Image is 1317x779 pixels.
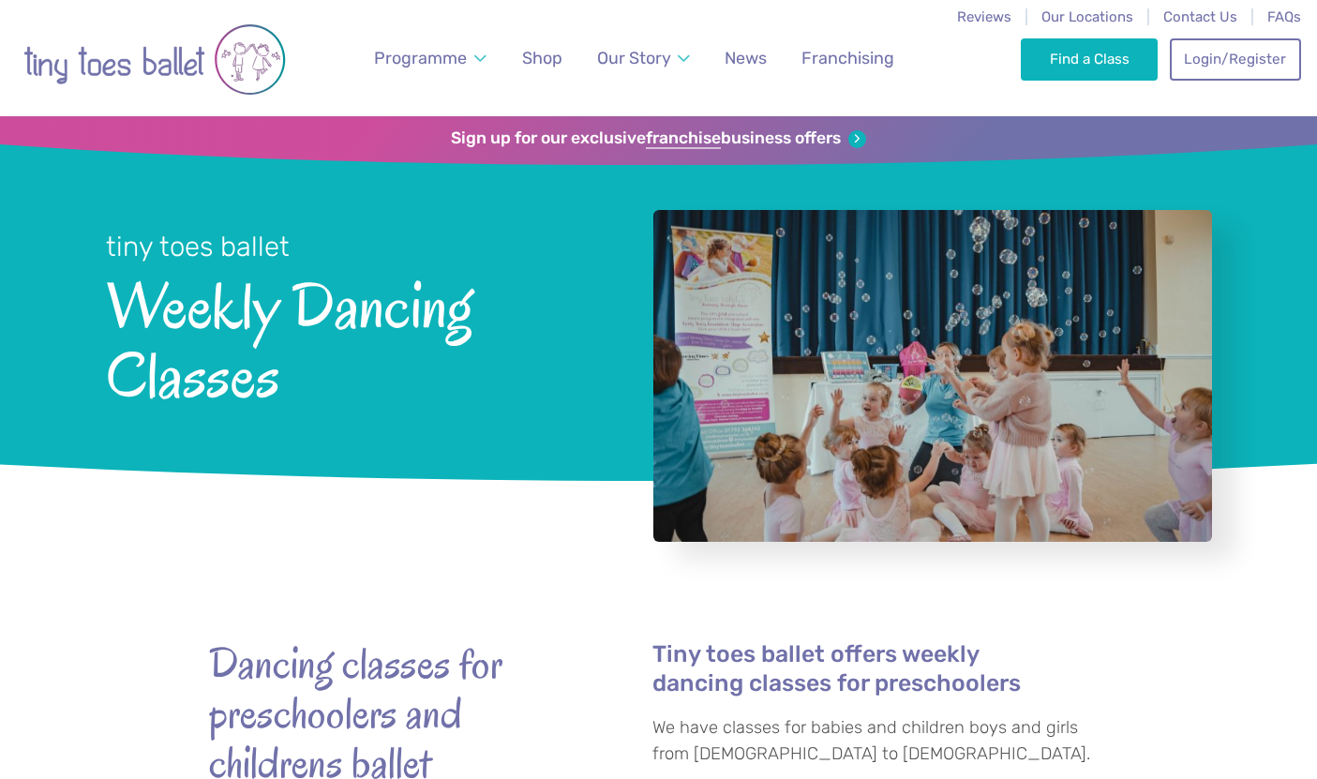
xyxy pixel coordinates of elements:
[652,715,1109,767] p: We have classes for babies and children boys and girls from [DEMOGRAPHIC_DATA] to [DEMOGRAPHIC_DA...
[652,639,1109,697] h4: Tiny toes ballet offers weekly
[793,37,903,80] a: Franchising
[106,231,290,262] small: tiny toes ballet
[374,48,467,67] span: Programme
[366,37,495,80] a: Programme
[1163,8,1237,25] a: Contact Us
[23,12,286,107] img: tiny toes ballet
[1170,38,1301,80] a: Login/Register
[646,128,721,149] strong: franchise
[716,37,775,80] a: News
[1021,38,1159,80] a: Find a Class
[106,265,604,411] span: Weekly Dancing Classes
[514,37,571,80] a: Shop
[1267,8,1301,25] a: FAQs
[957,8,1011,25] a: Reviews
[451,128,866,149] a: Sign up for our exclusivefranchisebusiness offers
[597,48,671,67] span: Our Story
[801,48,894,67] span: Franchising
[725,48,767,67] span: News
[652,672,1021,697] a: dancing classes for preschoolers
[522,48,562,67] span: Shop
[1041,8,1133,25] a: Our Locations
[589,37,699,80] a: Our Story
